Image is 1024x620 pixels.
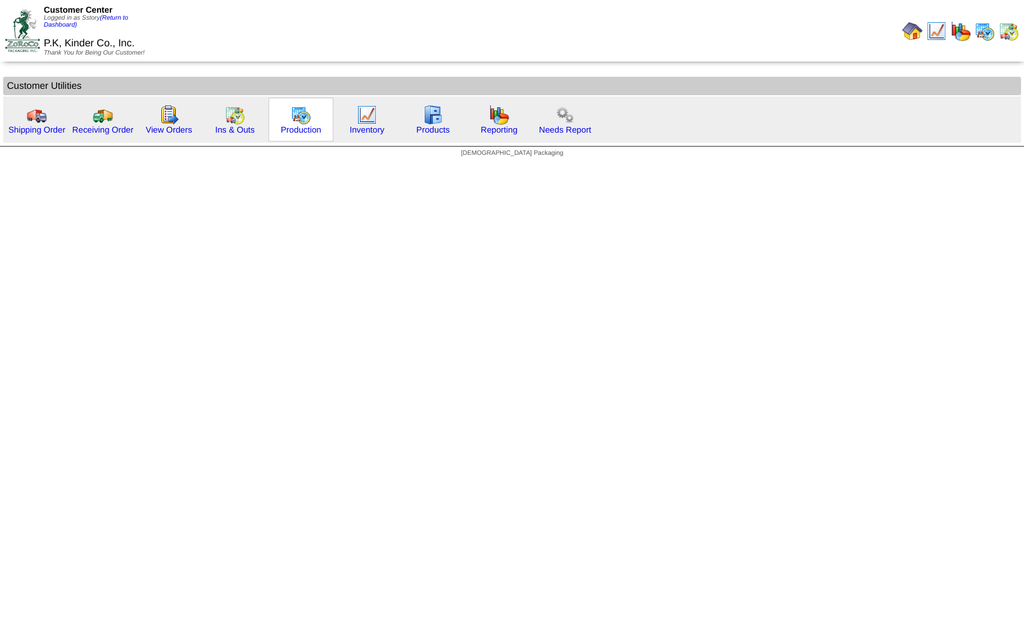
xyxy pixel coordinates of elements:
[44,38,135,49] span: P.K, Kinder Co., Inc.
[93,105,113,125] img: truck2.gif
[215,125,255,135] a: Ins & Outs
[44,15,128,29] a: (Return to Dashboard)
[357,105,377,125] img: line_graph.gif
[974,21,995,41] img: calendarprod.gif
[44,15,128,29] span: Logged in as Sstory
[281,125,321,135] a: Production
[555,105,575,125] img: workflow.png
[999,21,1019,41] img: calendarinout.gif
[159,105,179,125] img: workorder.gif
[481,125,517,135] a: Reporting
[44,49,145,56] span: Thank You for Being Our Customer!
[926,21,947,41] img: line_graph.gif
[350,125,385,135] a: Inventory
[423,105,443,125] img: cabinet.gif
[5,10,40,52] img: ZoRoCo_Logo(Green%26Foil)%20jpg.webp
[8,125,65,135] a: Shipping Order
[461,150,563,157] span: [DEMOGRAPHIC_DATA] Packaging
[539,125,591,135] a: Needs Report
[489,105,509,125] img: graph.gif
[3,77,1021,95] td: Customer Utilities
[902,21,922,41] img: home.gif
[225,105,245,125] img: calendarinout.gif
[44,5,112,15] span: Customer Center
[72,125,133,135] a: Receiving Order
[950,21,971,41] img: graph.gif
[291,105,311,125] img: calendarprod.gif
[145,125,192,135] a: View Orders
[416,125,450,135] a: Products
[27,105,47,125] img: truck.gif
